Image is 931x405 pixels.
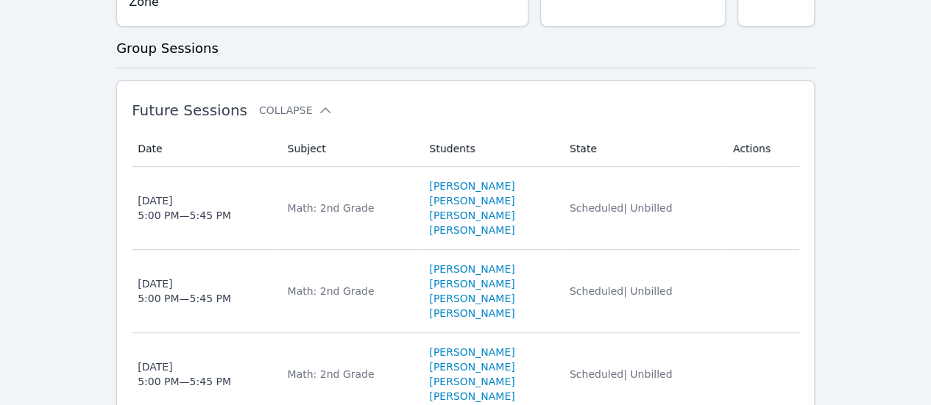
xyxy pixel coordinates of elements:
[429,389,514,404] a: [PERSON_NAME]
[138,276,231,306] div: [DATE] 5:00 PM — 5:45 PM
[138,193,231,223] div: [DATE] 5:00 PM — 5:45 PM
[429,208,514,223] a: [PERSON_NAME]
[429,193,514,208] a: [PERSON_NAME]
[138,359,231,389] div: [DATE] 5:00 PM — 5:45 PM
[724,131,799,167] th: Actions
[287,201,411,215] div: Math: 2nd Grade
[116,38,815,59] h3: Group Sessions
[429,262,514,276] a: [PERSON_NAME]
[287,367,411,381] div: Math: 2nd Grade
[429,223,514,237] a: [PERSON_NAME]
[429,359,514,374] a: [PERSON_NAME]
[132,250,799,333] tr: [DATE]5:00 PM—5:45 PMMath: 2nd Grade[PERSON_NAME][PERSON_NAME][PERSON_NAME][PERSON_NAME]Scheduled...
[429,306,514,320] a: [PERSON_NAME]
[429,276,514,291] a: [PERSON_NAME]
[132,167,799,250] tr: [DATE]5:00 PM—5:45 PMMath: 2nd Grade[PERSON_NAME][PERSON_NAME][PERSON_NAME][PERSON_NAME]Scheduled...
[570,285,673,297] span: Scheduled | Unbilled
[132,101,247,119] span: Future Sessions
[429,291,514,306] a: [PERSON_NAME]
[570,202,673,214] span: Scheduled | Unbilled
[429,179,514,193] a: [PERSON_NAME]
[132,131,278,167] th: Date
[429,345,514,359] a: [PERSON_NAME]
[420,131,560,167] th: Students
[287,284,411,298] div: Math: 2nd Grade
[561,131,724,167] th: State
[429,374,514,389] a: [PERSON_NAME]
[278,131,420,167] th: Subject
[259,103,333,118] button: Collapse
[570,368,673,380] span: Scheduled | Unbilled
